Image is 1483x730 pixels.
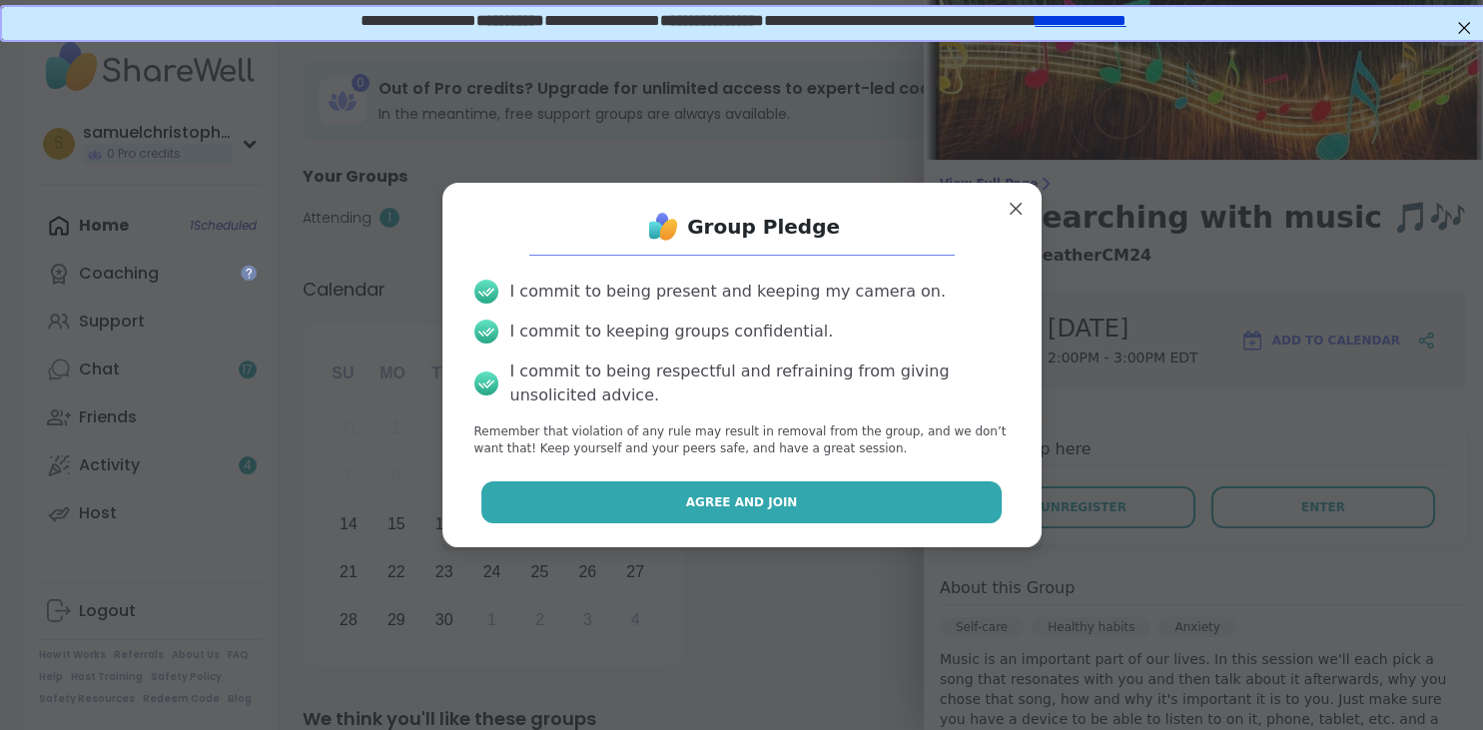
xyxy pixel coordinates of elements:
div: I commit to keeping groups confidential. [510,320,834,344]
h1: Group Pledge [687,213,840,241]
div: I commit to being respectful and refraining from giving unsolicited advice. [510,360,1010,407]
button: Agree and Join [481,481,1002,523]
img: ShareWell Logo [643,207,683,247]
iframe: Spotlight [241,265,257,281]
span: Agree and Join [686,493,798,511]
div: I commit to being present and keeping my camera on. [510,280,946,304]
p: Remember that violation of any rule may result in removal from the group, and we don’t want that!... [474,423,1010,457]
